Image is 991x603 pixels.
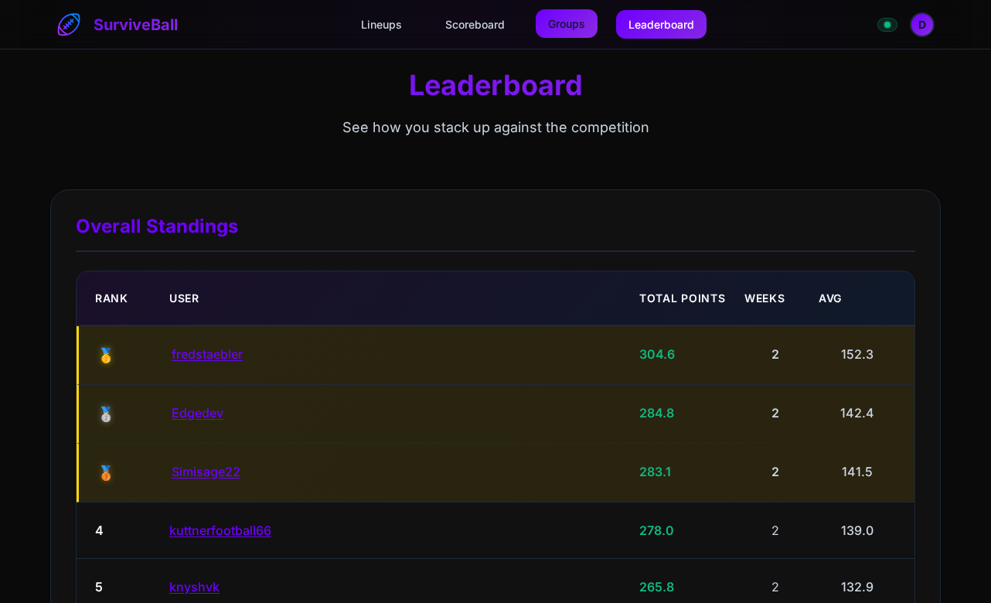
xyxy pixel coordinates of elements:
[639,345,732,366] div: 304.6
[97,462,114,483] span: 🥉
[95,577,103,596] span: 5
[76,215,915,252] h2: Overall Standings
[819,404,896,424] div: 142.4
[97,345,114,366] span: 🥇
[819,462,896,483] div: 141.5
[169,523,271,538] button: kuttnerfootball66
[433,10,517,39] a: Scoreboard
[819,577,896,596] div: 132.9
[172,464,240,479] button: Simisage22
[50,115,941,140] p: See how you stack up against the competition
[819,290,896,306] div: Avg
[169,290,627,306] div: User
[744,290,806,306] div: Weeks
[349,10,414,39] a: Lineups
[56,12,81,37] img: SurviveBall
[819,521,896,540] div: 139.0
[910,12,935,37] button: Open profile menu
[95,290,157,306] div: Rank
[56,12,178,37] a: SurviveBall
[95,521,104,540] span: 4
[819,345,896,366] div: 152.3
[50,68,941,103] h1: Leaderboard
[744,521,806,540] div: 2
[639,404,732,424] div: 284.8
[639,577,732,596] div: 265.8
[744,345,806,366] div: 2
[169,579,220,594] button: knyshvk
[536,9,598,38] a: Groups
[639,290,732,306] div: Total Points
[639,462,732,483] div: 283.1
[616,10,707,39] a: Leaderboard
[172,346,243,362] button: fredstaebler
[744,577,806,596] div: 2
[744,462,806,483] div: 2
[639,521,732,540] div: 278.0
[172,405,223,421] button: Edgedev
[744,404,806,424] div: 2
[97,404,114,424] span: 🥈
